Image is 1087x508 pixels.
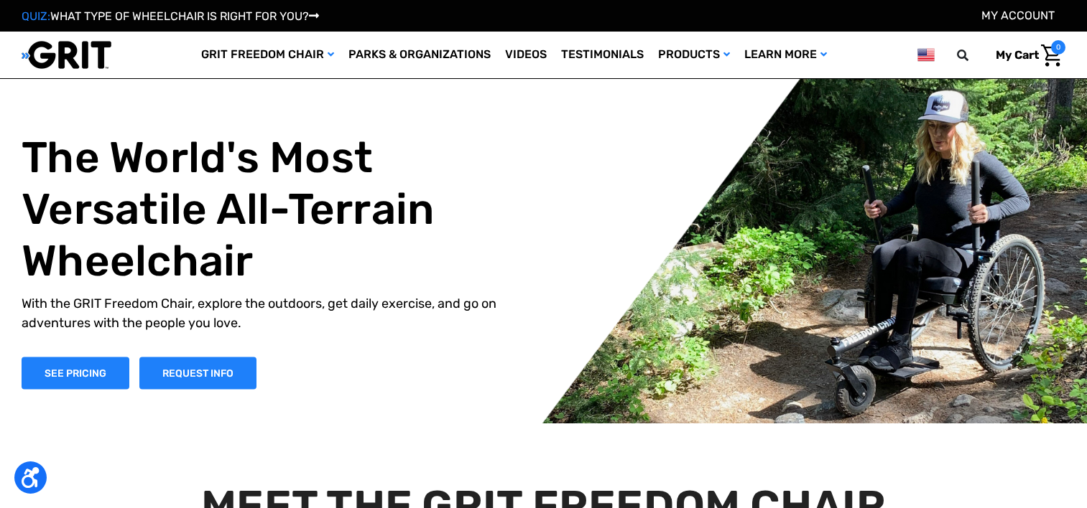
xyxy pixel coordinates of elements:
span: My Cart [996,48,1039,62]
a: Videos [498,32,554,78]
img: Cart [1041,44,1062,67]
a: Testimonials [554,32,651,78]
img: GRIT All-Terrain Wheelchair and Mobility Equipment [22,40,111,70]
a: Cart with 0 items [985,40,1065,70]
a: Slide number 1, Request Information [139,357,256,389]
img: us.png [917,46,935,64]
p: With the GRIT Freedom Chair, explore the outdoors, get daily exercise, and go on adventures with ... [22,293,529,332]
a: Parks & Organizations [341,32,498,78]
a: Shop Now [22,357,129,389]
a: QUIZ:WHAT TYPE OF WHEELCHAIR IS RIGHT FOR YOU? [22,9,319,23]
span: 0 [1051,40,1065,55]
a: Learn More [737,32,834,78]
span: QUIZ: [22,9,50,23]
h1: The World's Most Versatile All-Terrain Wheelchair [22,131,529,286]
a: Account [981,9,1055,22]
a: GRIT Freedom Chair [194,32,341,78]
a: Products [651,32,737,78]
input: Search [963,40,985,70]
